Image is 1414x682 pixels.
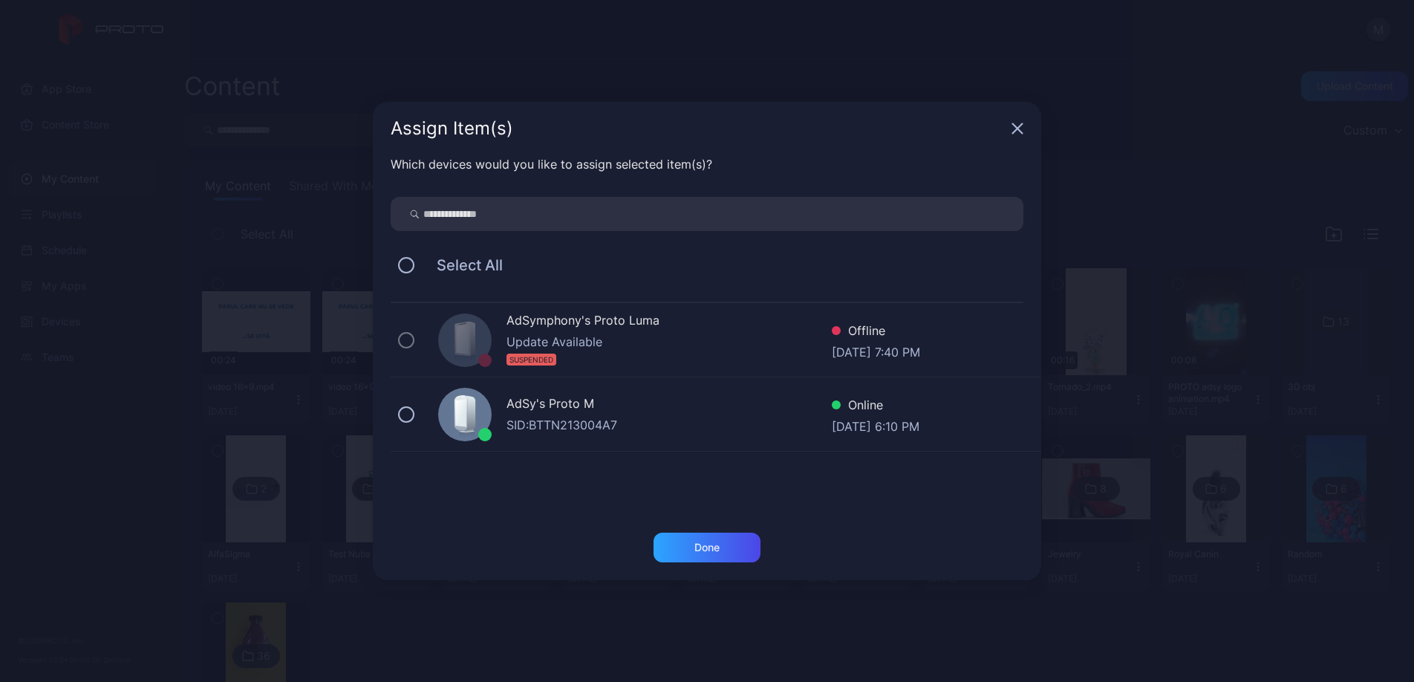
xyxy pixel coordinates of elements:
[832,322,920,343] div: Offline
[391,155,1023,173] div: Which devices would you like to assign selected item(s)?
[506,333,832,351] div: Update Available
[506,394,832,416] div: AdSy's Proto M
[832,418,919,432] div: [DATE] 6:10 PM
[694,542,720,553] div: Done
[506,416,832,434] div: SID: BTTN213004A7
[391,120,1006,137] div: Assign Item(s)
[832,343,920,358] div: [DATE] 7:40 PM
[506,354,556,366] div: SUSPENDED
[832,396,919,418] div: Online
[422,256,503,274] span: Select All
[654,533,760,562] button: Done
[506,311,832,333] div: AdSymphony's Proto Luma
